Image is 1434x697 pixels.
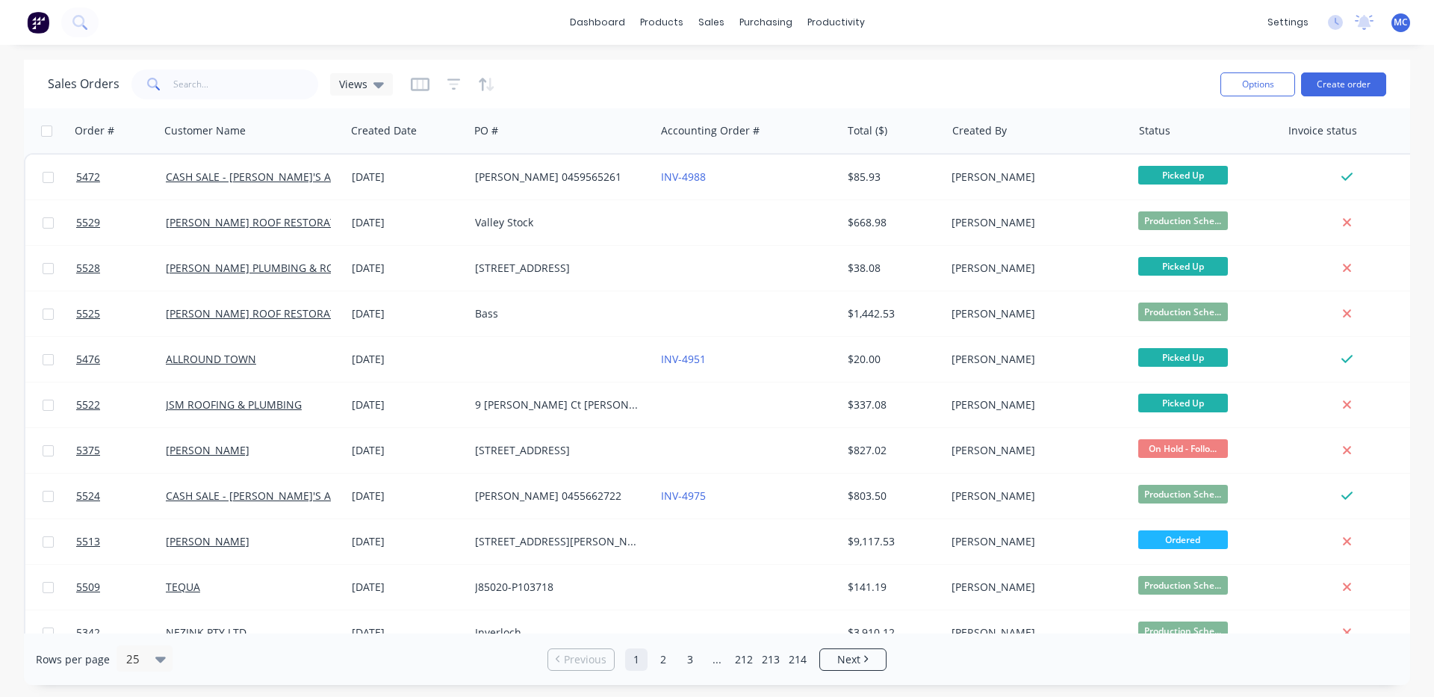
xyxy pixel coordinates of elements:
[786,648,809,671] a: Page 214
[952,215,1117,230] div: [PERSON_NAME]
[952,580,1117,595] div: [PERSON_NAME]
[76,306,100,321] span: 5525
[1138,257,1228,276] span: Picked Up
[733,648,755,671] a: Page 212
[732,11,800,34] div: purchasing
[475,625,641,640] div: Inverloch
[76,489,100,504] span: 5524
[952,170,1117,185] div: [PERSON_NAME]
[1138,166,1228,185] span: Picked Up
[173,69,319,99] input: Search...
[48,77,119,91] h1: Sales Orders
[1138,211,1228,230] span: Production Sche...
[661,489,706,503] a: INV-4975
[352,489,463,504] div: [DATE]
[76,474,166,518] a: 5524
[76,580,100,595] span: 5509
[27,11,49,34] img: Factory
[76,337,166,382] a: 5476
[475,306,641,321] div: Bass
[352,625,463,640] div: [DATE]
[952,306,1117,321] div: [PERSON_NAME]
[475,443,641,458] div: [STREET_ADDRESS]
[1394,16,1408,29] span: MC
[848,123,887,138] div: Total ($)
[475,489,641,504] div: [PERSON_NAME] 0455662722
[352,170,463,185] div: [DATE]
[166,580,200,594] a: TEQUA
[166,534,249,548] a: [PERSON_NAME]
[1138,348,1228,367] span: Picked Up
[848,306,935,321] div: $1,442.53
[848,580,935,595] div: $141.19
[475,397,641,412] div: 9 [PERSON_NAME] Ct [PERSON_NAME]
[1138,303,1228,321] span: Production Sche...
[562,11,633,34] a: dashboard
[76,246,166,291] a: 5528
[339,76,367,92] span: Views
[475,261,641,276] div: [STREET_ADDRESS]
[661,352,706,366] a: INV-4951
[952,625,1117,640] div: [PERSON_NAME]
[952,261,1117,276] div: [PERSON_NAME]
[352,534,463,549] div: [DATE]
[166,306,356,320] a: [PERSON_NAME] ROOF RESTORATION
[166,261,433,275] a: [PERSON_NAME] PLUMBING & ROOFING PRO PTY LTD
[848,352,935,367] div: $20.00
[1301,72,1386,96] button: Create order
[633,11,691,34] div: products
[166,625,246,639] a: NEZINK PTY LTD
[76,291,166,336] a: 5525
[848,215,935,230] div: $668.98
[706,648,728,671] a: Jump forward
[1138,439,1228,458] span: On Hold - Follo...
[166,443,249,457] a: [PERSON_NAME]
[76,428,166,473] a: 5375
[848,170,935,185] div: $85.93
[352,261,463,276] div: [DATE]
[952,397,1117,412] div: [PERSON_NAME]
[76,382,166,427] a: 5522
[1139,123,1170,138] div: Status
[952,443,1117,458] div: [PERSON_NAME]
[76,565,166,610] a: 5509
[166,397,302,412] a: JSM ROOFING & PLUMBING
[952,489,1117,504] div: [PERSON_NAME]
[76,352,100,367] span: 5476
[848,534,935,549] div: $9,117.53
[679,648,701,671] a: Page 3
[475,580,641,595] div: J85020-P103718
[564,652,606,667] span: Previous
[352,443,463,458] div: [DATE]
[352,215,463,230] div: [DATE]
[800,11,872,34] div: productivity
[166,170,374,184] a: CASH SALE - [PERSON_NAME]'S ACCOUNT
[1288,123,1357,138] div: Invoice status
[164,123,246,138] div: Customer Name
[76,155,166,199] a: 5472
[76,200,166,245] a: 5529
[166,489,374,503] a: CASH SALE - [PERSON_NAME]'S ACCOUNT
[848,489,935,504] div: $803.50
[166,352,256,366] a: ALLROUND TOWN
[548,652,614,667] a: Previous page
[76,170,100,185] span: 5472
[1138,622,1228,640] span: Production Sche...
[625,648,648,671] a: Page 1 is your current page
[952,123,1007,138] div: Created By
[352,352,463,367] div: [DATE]
[475,534,641,549] div: [STREET_ADDRESS][PERSON_NAME]
[36,652,110,667] span: Rows per page
[475,215,641,230] div: Valley Stock
[76,443,100,458] span: 5375
[76,610,166,655] a: 5342
[352,397,463,412] div: [DATE]
[661,170,706,184] a: INV-4988
[837,652,860,667] span: Next
[848,625,935,640] div: $3,910.12
[1138,485,1228,504] span: Production Sche...
[76,625,100,640] span: 5342
[351,123,417,138] div: Created Date
[760,648,782,671] a: Page 213
[1220,72,1295,96] button: Options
